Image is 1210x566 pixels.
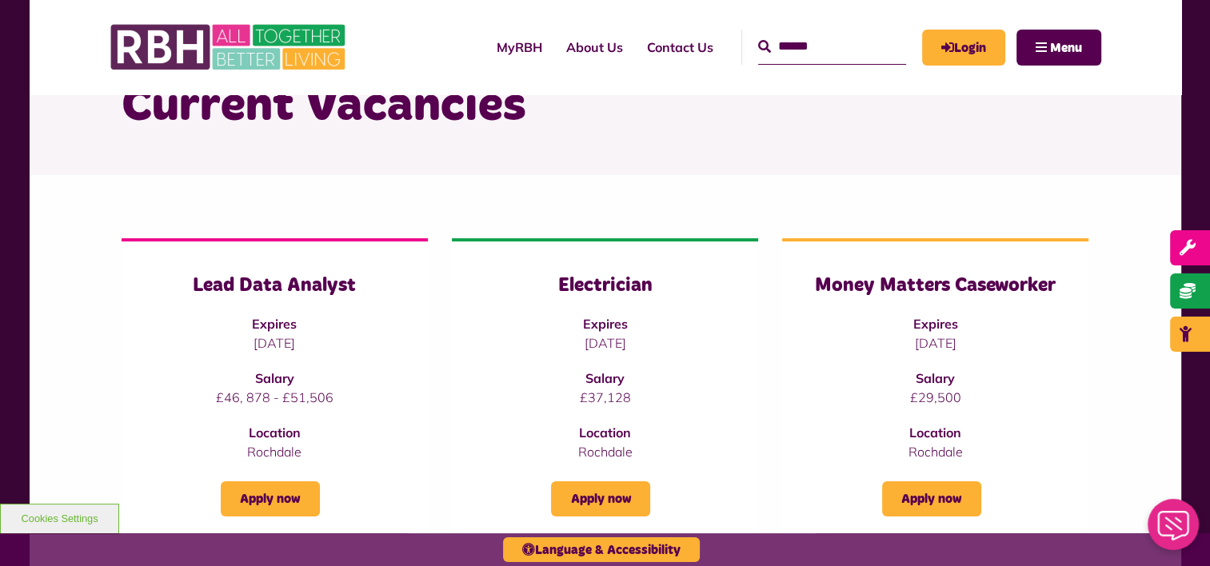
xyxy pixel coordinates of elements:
[484,333,726,353] p: [DATE]
[252,316,297,332] strong: Expires
[814,388,1056,407] p: £29,500
[154,442,396,461] p: Rochdale
[154,273,396,298] h3: Lead Data Analyst
[922,30,1005,66] a: MyRBH
[110,16,349,78] img: RBH
[1016,30,1101,66] button: Navigation
[1050,42,1082,54] span: Menu
[122,75,1089,138] h1: Current Vacancies
[484,273,726,298] h3: Electrician
[814,273,1056,298] h3: Money Matters Caseworker
[916,370,955,386] strong: Salary
[814,333,1056,353] p: [DATE]
[582,316,627,332] strong: Expires
[485,26,554,69] a: MyRBH
[503,537,700,562] button: Language & Accessibility
[249,424,301,440] strong: Location
[154,333,396,353] p: [DATE]
[484,442,726,461] p: Rochdale
[585,370,625,386] strong: Salary
[635,26,725,69] a: Contact Us
[255,370,294,386] strong: Salary
[551,481,650,516] a: Apply now
[221,481,320,516] a: Apply now
[1138,494,1210,566] iframe: Netcall Web Assistant for live chat
[814,442,1056,461] p: Rochdale
[484,388,726,407] p: £37,128
[554,26,635,69] a: About Us
[882,481,981,516] a: Apply now
[579,424,631,440] strong: Location
[913,316,958,332] strong: Expires
[909,424,961,440] strong: Location
[154,388,396,407] p: £46, 878 - £51,506
[758,30,906,64] input: Search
